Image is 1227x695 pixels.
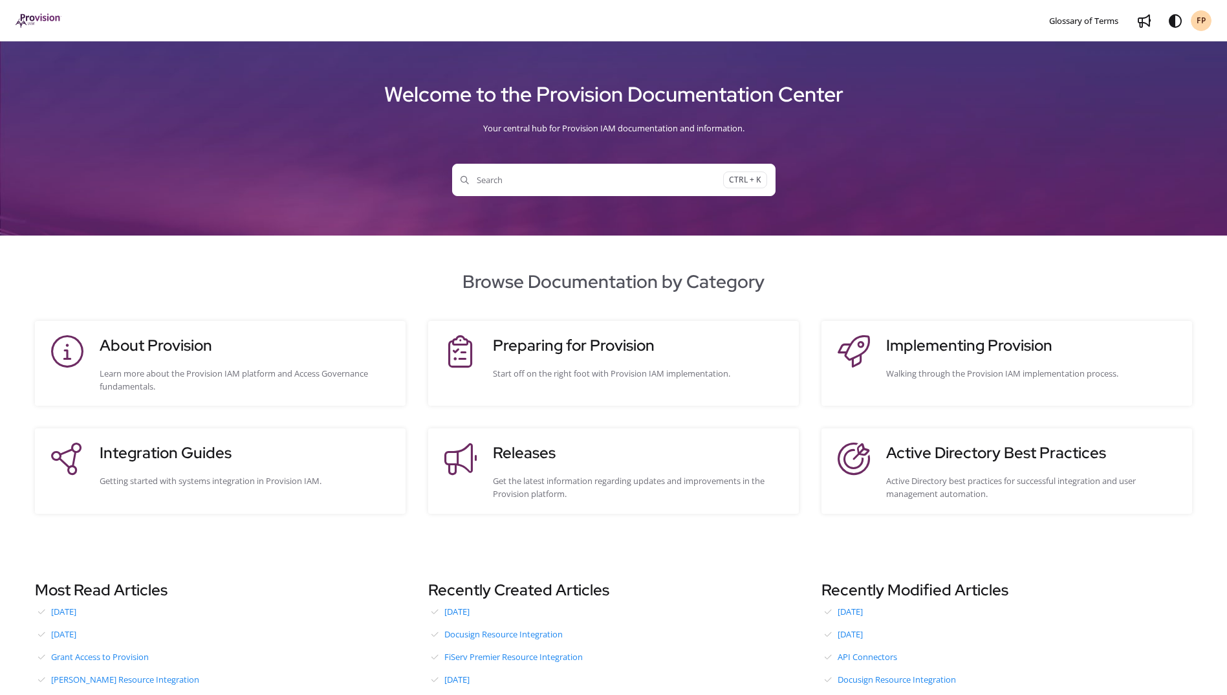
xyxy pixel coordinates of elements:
[461,173,723,186] span: Search
[1134,10,1155,31] a: Whats new
[16,268,1211,295] h2: Browse Documentation by Category
[1197,15,1206,27] span: FP
[821,647,1192,667] a: API Connectors
[886,367,1179,380] div: Walking through the Provision IAM implementation process.
[834,334,1179,393] a: Implementing ProvisionWalking through the Provision IAM implementation process.
[1191,10,1211,31] button: FP
[886,441,1179,465] h3: Active Directory Best Practices
[100,441,393,465] h3: Integration Guides
[35,670,406,689] a: [PERSON_NAME] Resource Integration
[16,77,1211,112] h1: Welcome to the Provision Documentation Center
[493,367,786,380] div: Start off on the right foot with Provision IAM implementation.
[441,441,786,500] a: ReleasesGet the latest information regarding updates and improvements in the Provision platform.
[1165,10,1186,31] button: Theme options
[428,624,799,644] a: Docusign Resource Integration
[35,602,406,621] a: [DATE]
[35,624,406,644] a: [DATE]
[886,474,1179,500] div: Active Directory best practices for successful integration and user management automation.
[493,334,786,357] h3: Preparing for Provision
[441,334,786,393] a: Preparing for ProvisionStart off on the right foot with Provision IAM implementation.
[16,14,61,28] img: brand logo
[886,334,1179,357] h3: Implementing Provision
[452,164,776,196] button: SearchCTRL + K
[1049,15,1118,27] span: Glossary of Terms
[428,670,799,689] a: [DATE]
[428,602,799,621] a: [DATE]
[428,647,799,667] a: FiServ Premier Resource Integration
[821,602,1192,621] a: [DATE]
[100,334,393,357] h3: About Provision
[16,14,61,28] a: Project logo
[821,624,1192,644] a: [DATE]
[834,441,1179,500] a: Active Directory Best PracticesActive Directory best practices for successful integration and use...
[48,441,393,500] a: Integration GuidesGetting started with systems integration in Provision IAM.
[48,334,393,393] a: About ProvisionLearn more about the Provision IAM platform and Access Governance fundamentals.
[723,171,767,189] span: CTRL + K
[100,367,393,393] div: Learn more about the Provision IAM platform and Access Governance fundamentals.
[493,474,786,500] div: Get the latest information regarding updates and improvements in the Provision platform.
[428,579,799,602] h3: Recently Created Articles
[821,579,1192,602] h3: Recently Modified Articles
[35,647,406,667] a: Grant Access to Provision
[35,579,406,602] h3: Most Read Articles
[100,474,393,487] div: Getting started with systems integration in Provision IAM.
[493,441,786,465] h3: Releases
[16,112,1211,144] div: Your central hub for Provision IAM documentation and information.
[821,670,1192,689] a: Docusign Resource Integration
